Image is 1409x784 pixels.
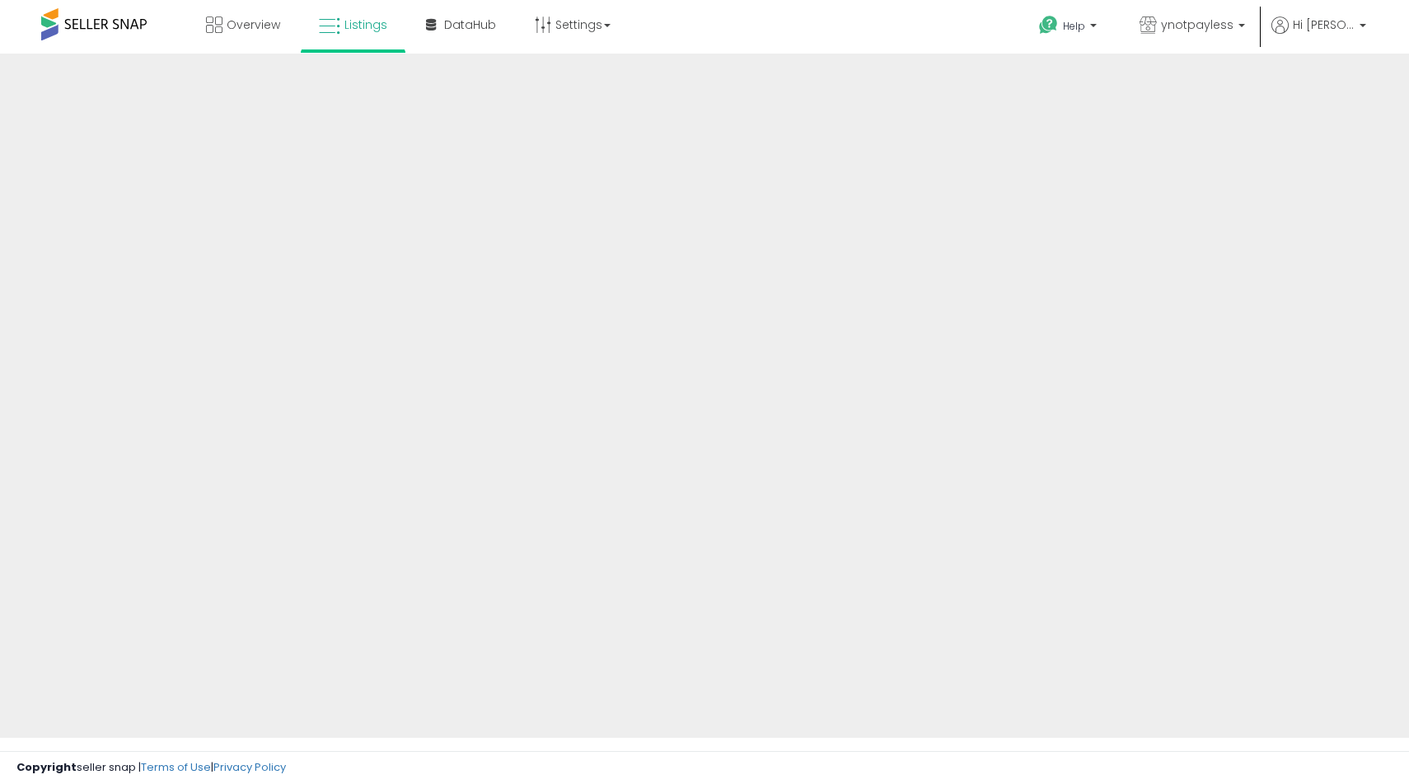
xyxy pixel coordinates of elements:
[1038,15,1059,35] i: Get Help
[1161,16,1233,33] span: ynotpayless
[344,16,387,33] span: Listings
[1293,16,1355,33] span: Hi [PERSON_NAME]
[1271,16,1366,54] a: Hi [PERSON_NAME]
[1026,2,1113,54] a: Help
[227,16,280,33] span: Overview
[1063,19,1085,33] span: Help
[444,16,496,33] span: DataHub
